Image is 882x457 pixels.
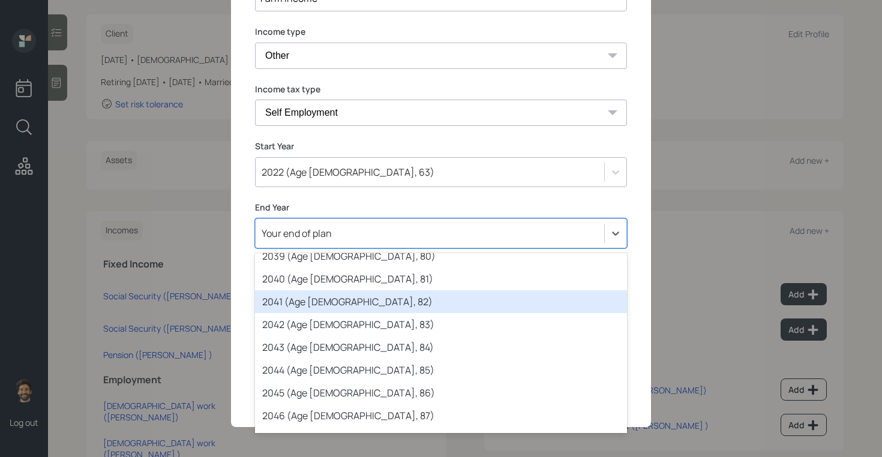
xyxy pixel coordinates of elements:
div: 2047 (Age [DEMOGRAPHIC_DATA], 88) [255,427,627,450]
div: 2040 (Age [DEMOGRAPHIC_DATA], 81) [255,267,627,290]
div: 2046 (Age [DEMOGRAPHIC_DATA], 87) [255,404,627,427]
div: 2022 (Age [DEMOGRAPHIC_DATA], 63) [262,166,434,179]
div: 2045 (Age [DEMOGRAPHIC_DATA], 86) [255,381,627,404]
div: 2042 (Age [DEMOGRAPHIC_DATA], 83) [255,313,627,336]
label: Income type [255,26,627,38]
div: 2043 (Age [DEMOGRAPHIC_DATA], 84) [255,336,627,359]
label: Income tax type [255,83,627,95]
div: Your end of plan [262,227,332,240]
div: 2041 (Age [DEMOGRAPHIC_DATA], 82) [255,290,627,313]
label: Start Year [255,140,627,152]
div: 2039 (Age [DEMOGRAPHIC_DATA], 80) [255,245,627,267]
label: End Year [255,202,627,214]
div: 2044 (Age [DEMOGRAPHIC_DATA], 85) [255,359,627,381]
